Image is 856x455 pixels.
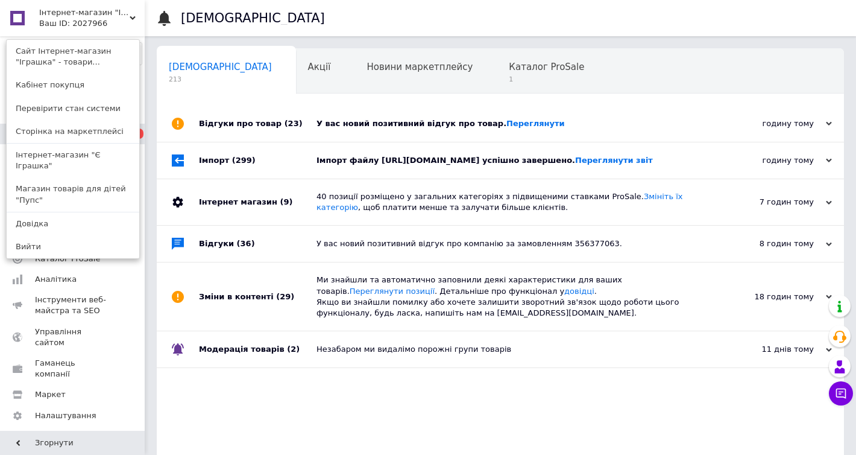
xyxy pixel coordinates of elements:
span: (9) [280,197,292,206]
a: Переглянути [506,119,565,128]
span: 1 [509,75,584,84]
a: Перевірити стан системи [7,97,139,120]
span: (299) [232,156,256,165]
a: Переглянути звіт [575,156,653,165]
h1: [DEMOGRAPHIC_DATA] [181,11,325,25]
div: 40 позиції розміщено у загальних категоріях з підвищеними ставками ProSale. , щоб платити менше т... [316,191,711,213]
span: (23) [285,119,303,128]
span: Інструменти веб-майстра та SEO [35,294,112,316]
div: У вас новий позитивний відгук про товар. [316,118,711,129]
div: 8 годин тому [711,238,832,249]
div: Відгуки [199,226,316,262]
span: Інтернет-магазин "Іграшка" - товари для дітей [39,7,130,18]
a: Змініть їх категорію [316,192,683,212]
a: Вийти [7,235,139,258]
div: Модерація товарів [199,331,316,367]
div: 18 годин тому [711,291,832,302]
a: Переглянути позиції [350,287,435,296]
span: Новини маркетплейсу [367,62,473,72]
span: 213 [169,75,272,84]
div: годину тому [711,118,832,129]
div: Ваш ID: 2027966 [39,18,90,29]
div: Імпорт [199,142,316,179]
span: Акції [308,62,331,72]
div: Інтернет магазин [199,179,316,225]
span: Аналітика [35,274,77,285]
a: Сторінка на маркетплейсі [7,120,139,143]
a: Сайт Інтернет-магазин "Іграшка" - товари... [7,40,139,74]
div: Відгуки про товар [199,106,316,142]
span: Гаманець компанії [35,358,112,380]
span: (29) [276,292,294,301]
div: 7 годин тому [711,197,832,208]
span: Управління сайтом [35,326,112,348]
div: У вас новий позитивний відгук про компанію за замовленням 356377063. [316,238,711,249]
span: Маркет [35,389,66,400]
div: Незабаром ми видалімо порожні групи товарів [316,344,711,355]
a: Кабінет покупця [7,74,139,97]
span: (2) [287,345,300,354]
a: Інтернет-магазин "Є Іграшка" [7,144,139,177]
button: Чат з покупцем [829,381,853,406]
span: (36) [237,239,255,248]
div: Імпорт файлу [URL][DOMAIN_NAME] успішно завершено. [316,155,711,166]
a: Магазин товарів для дітей "Пупс" [7,177,139,211]
span: [DEMOGRAPHIC_DATA] [169,62,272,72]
div: Ми знайшли та автоматично заповнили деякі характеристики для ваших товарів. . Детальніше про функ... [316,275,711,319]
div: Зміни в контенті [199,262,316,331]
span: Налаштування [35,410,96,421]
a: Довідка [7,212,139,235]
a: довідці [564,287,594,296]
span: Каталог ProSale [509,62,584,72]
div: 11 днів тому [711,344,832,355]
div: годину тому [711,155,832,166]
